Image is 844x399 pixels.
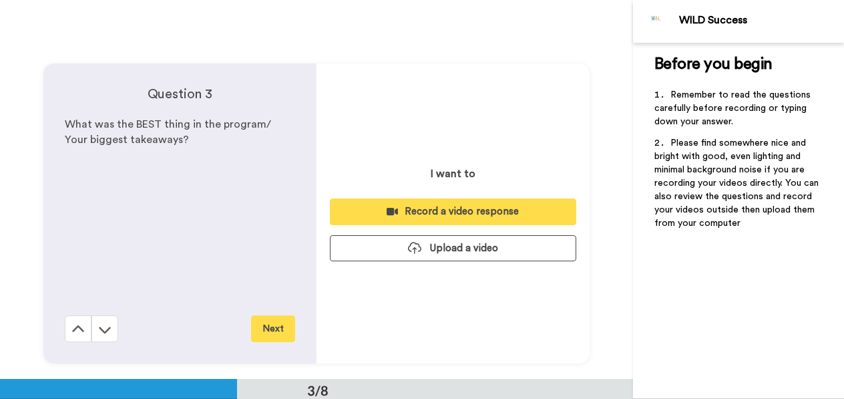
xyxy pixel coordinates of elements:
span: Remember to read the questions carefully before recording or typing down your answer. [654,90,813,126]
span: What was the BEST thing in the program/ Your biggest takeaways? [65,119,274,145]
h4: Question 3 [65,85,295,104]
p: I want to [431,166,475,182]
button: Upload a video [330,235,576,261]
span: Please find somewhere nice and bright with good, even lighting and minimal background noise if yo... [654,138,821,228]
div: WILD Success [679,14,843,27]
div: Record a video response [341,205,566,219]
span: Before you begin [654,56,773,72]
button: Record a video response [330,198,576,225]
img: Profile Image [640,5,672,37]
button: Next [251,315,295,342]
